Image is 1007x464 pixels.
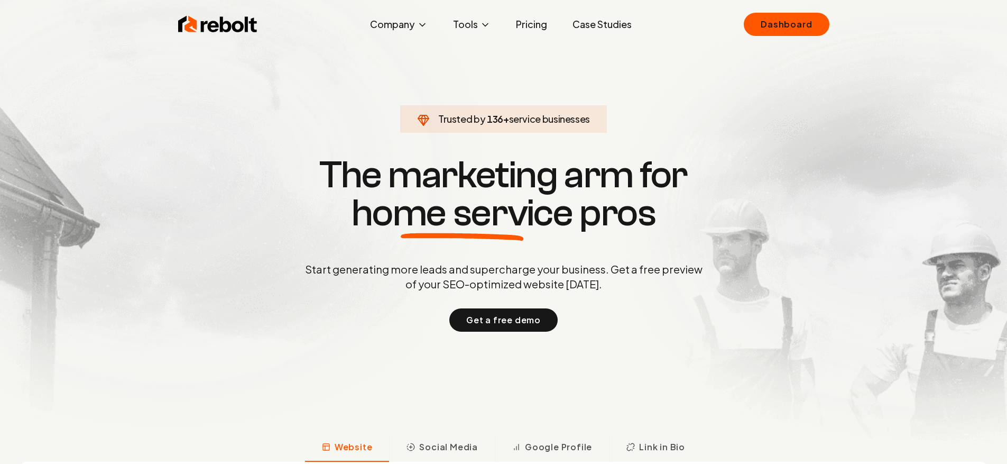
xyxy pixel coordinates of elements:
[449,308,558,332] button: Get a free demo
[335,441,373,453] span: Website
[389,434,495,462] button: Social Media
[609,434,702,462] button: Link in Bio
[250,156,757,232] h1: The marketing arm for pros
[525,441,592,453] span: Google Profile
[509,113,590,125] span: service businesses
[352,194,573,232] span: home service
[495,434,609,462] button: Google Profile
[487,112,503,126] span: 136
[438,113,485,125] span: Trusted by
[507,14,556,35] a: Pricing
[303,262,705,292] p: Start generating more leads and supercharge your business. Get a free preview of your SEO-optimiz...
[362,14,436,35] button: Company
[639,441,685,453] span: Link in Bio
[178,14,257,35] img: Rebolt Logo
[744,13,829,36] a: Dashboard
[503,113,509,125] span: +
[445,14,499,35] button: Tools
[564,14,640,35] a: Case Studies
[419,441,478,453] span: Social Media
[305,434,390,462] button: Website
